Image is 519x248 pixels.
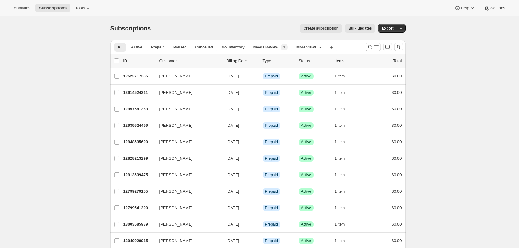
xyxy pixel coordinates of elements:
span: $0.00 [392,172,402,177]
span: 1 item [335,140,345,145]
span: Prepaid [265,172,278,177]
button: Subscriptions [35,4,70,12]
span: 1 item [335,90,345,95]
span: Active [301,222,311,227]
span: $0.00 [392,156,402,161]
span: [DATE] [227,123,239,128]
span: Active [301,90,311,95]
p: 12828213299 [123,155,154,162]
span: 1 item [335,238,345,243]
span: [DATE] [227,156,239,161]
div: 12957581363[PERSON_NAME][DATE]InfoPrepaidSuccessActive1 item$0.00 [123,105,402,113]
span: [PERSON_NAME] [159,139,193,145]
span: No inventory [222,45,244,50]
button: [PERSON_NAME] [156,88,218,98]
button: 1 item [335,237,352,245]
span: [DATE] [227,222,239,227]
span: Prepaid [265,205,278,210]
button: [PERSON_NAME] [156,219,218,229]
button: 1 item [335,121,352,130]
div: 12522717235[PERSON_NAME][DATE]InfoPrepaidSuccessActive1 item$0.00 [123,72,402,80]
button: 1 item [335,220,352,229]
p: 12914524211 [123,90,154,96]
span: [PERSON_NAME] [159,221,193,227]
span: Subscriptions [110,25,151,32]
span: 1 item [335,222,345,227]
button: Sort the results [394,43,403,51]
span: Active [301,140,311,145]
span: [PERSON_NAME] [159,205,193,211]
p: 12949028915 [123,238,154,244]
span: Analytics [14,6,30,11]
span: Settings [490,6,505,11]
span: Prepaid [151,45,165,50]
span: Active [301,156,311,161]
span: [PERSON_NAME] [159,122,193,129]
p: 12913639475 [123,172,154,178]
button: [PERSON_NAME] [156,203,218,213]
span: 1 item [335,123,345,128]
span: Bulk updates [348,26,372,31]
span: 1 item [335,74,345,79]
span: Active [301,74,311,79]
button: Settings [480,4,509,12]
span: Active [301,123,311,128]
span: $0.00 [392,90,402,95]
span: [DATE] [227,189,239,194]
div: 12913639475[PERSON_NAME][DATE]InfoPrepaidSuccessActive1 item$0.00 [123,171,402,179]
p: 12522717235 [123,73,154,79]
p: Total [393,58,402,64]
span: Prepaid [265,189,278,194]
span: 1 item [335,156,345,161]
span: $0.00 [392,189,402,194]
button: [PERSON_NAME] [156,121,218,131]
div: 12799279155[PERSON_NAME][DATE]InfoPrepaidSuccessActive1 item$0.00 [123,187,402,196]
button: More views [293,43,325,52]
span: Prepaid [265,222,278,227]
div: Items [335,58,366,64]
button: 1 item [335,154,352,163]
button: 1 item [335,187,352,196]
div: IDCustomerBilling DateTypeStatusItemsTotal [123,58,402,64]
span: Create subscription [303,26,338,31]
span: [PERSON_NAME] [159,188,193,195]
div: 12939624499[PERSON_NAME][DATE]InfoPrepaidSuccessActive1 item$0.00 [123,121,402,130]
span: $0.00 [392,222,402,227]
span: $0.00 [392,74,402,78]
button: [PERSON_NAME] [156,71,218,81]
span: All [118,45,122,50]
button: [PERSON_NAME] [156,104,218,114]
span: 1 item [335,205,345,210]
div: 12948635699[PERSON_NAME][DATE]InfoPrepaidSuccessActive1 item$0.00 [123,138,402,146]
span: [PERSON_NAME] [159,238,193,244]
button: [PERSON_NAME] [156,137,218,147]
button: [PERSON_NAME] [156,170,218,180]
span: Active [301,172,311,177]
span: Prepaid [265,74,278,79]
span: [DATE] [227,90,239,95]
span: Active [301,107,311,112]
div: Type [263,58,294,64]
p: 13003685939 [123,221,154,227]
span: Export [382,26,393,31]
p: 12948635699 [123,139,154,145]
span: 1 [283,45,285,50]
span: More views [296,45,317,50]
span: Prepaid [265,156,278,161]
div: 12914524211[PERSON_NAME][DATE]InfoPrepaidSuccessActive1 item$0.00 [123,88,402,97]
div: 12799541299[PERSON_NAME][DATE]InfoPrepaidSuccessActive1 item$0.00 [123,204,402,212]
button: Tools [71,4,95,12]
span: Prepaid [265,140,278,145]
button: 1 item [335,72,352,80]
div: 13003685939[PERSON_NAME][DATE]InfoPrepaidSuccessActive1 item$0.00 [123,220,402,229]
p: Status [299,58,330,64]
button: Export [378,24,397,33]
span: 1 item [335,172,345,177]
button: Create new view [327,43,337,52]
span: Prepaid [265,123,278,128]
span: [DATE] [227,74,239,78]
span: [DATE] [227,238,239,243]
button: [PERSON_NAME] [156,186,218,196]
p: Billing Date [227,58,258,64]
button: 1 item [335,88,352,97]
